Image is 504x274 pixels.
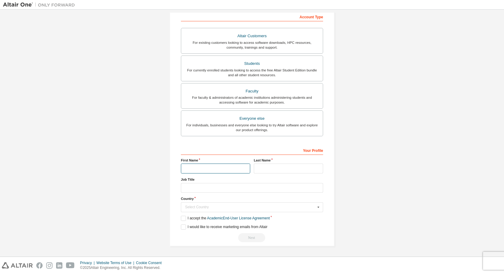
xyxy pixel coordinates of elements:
[136,260,165,265] div: Cookie Consent
[36,262,43,269] img: facebook.svg
[80,265,165,270] p: © 2025 Altair Engineering, Inc. All Rights Reserved.
[181,196,323,201] label: Country
[96,260,136,265] div: Website Terms of Use
[185,95,319,105] div: For faculty & administrators of academic institutions administering students and accessing softwa...
[181,145,323,155] div: Your Profile
[185,59,319,68] div: Students
[66,262,75,269] img: youtube.svg
[181,177,323,182] label: Job Title
[46,262,52,269] img: instagram.svg
[3,2,78,8] img: Altair One
[185,40,319,50] div: For existing customers looking to access software downloads, HPC resources, community, trainings ...
[185,123,319,132] div: For individuals, businesses and everyone else looking to try Altair software and explore our prod...
[2,262,33,269] img: altair_logo.svg
[56,262,62,269] img: linkedin.svg
[185,87,319,95] div: Faculty
[181,12,323,21] div: Account Type
[181,233,323,242] div: Read and acccept EULA to continue
[185,114,319,123] div: Everyone else
[80,260,96,265] div: Privacy
[185,32,319,40] div: Altair Customers
[185,68,319,77] div: For currently enrolled students looking to access the free Altair Student Edition bundle and all ...
[181,216,270,221] label: I accept the
[254,158,323,163] label: Last Name
[181,224,267,230] label: I would like to receive marketing emails from Altair
[207,216,270,220] a: Academic End-User License Agreement
[185,205,316,209] div: Select Country
[181,158,250,163] label: First Name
